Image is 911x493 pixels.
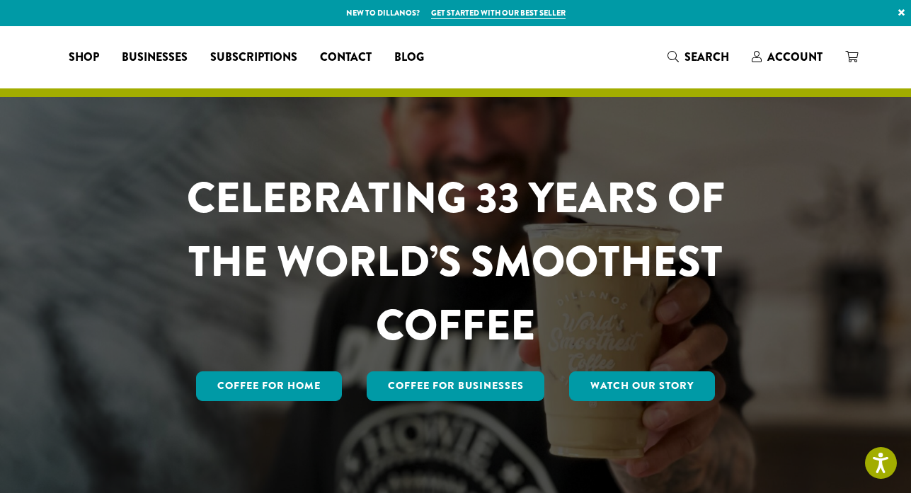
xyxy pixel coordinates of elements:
span: Shop [69,49,99,66]
a: Shop [57,46,110,69]
a: Coffee for Home [196,371,342,401]
h1: CELEBRATING 33 YEARS OF THE WORLD’S SMOOTHEST COFFEE [145,166,767,357]
span: Blog [394,49,424,66]
a: Coffee For Businesses [367,371,545,401]
span: Subscriptions [210,49,297,66]
span: Search [684,49,729,65]
a: Watch Our Story [569,371,715,401]
span: Contact [320,49,372,66]
span: Businesses [122,49,188,66]
a: Search [656,45,740,69]
span: Account [767,49,823,65]
a: Get started with our best seller [431,7,566,19]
